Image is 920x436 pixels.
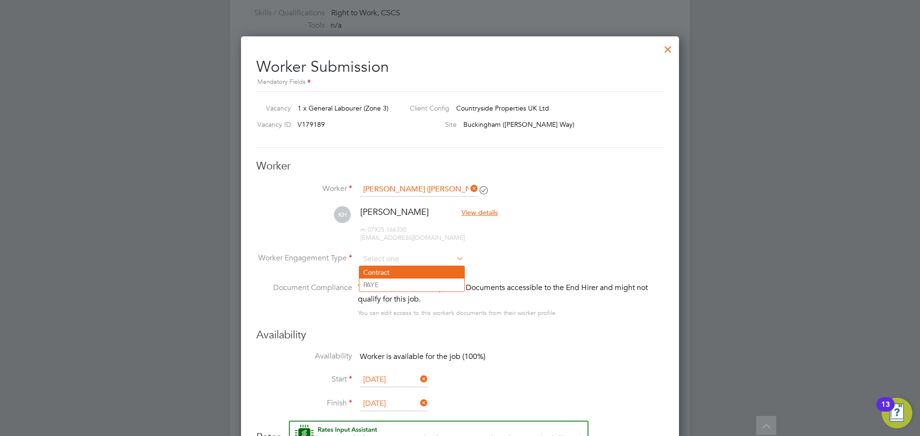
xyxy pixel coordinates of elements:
span: Worker is available for the job (100%) [360,352,485,361]
input: Search for... [360,182,478,197]
label: Start [256,374,352,384]
span: View details [461,208,498,217]
span: [EMAIL_ADDRESS][DOMAIN_NAME] [360,234,465,242]
span: 07925 166330 [360,225,406,234]
li: Contract [359,266,464,279]
label: Document Compliance [256,282,352,317]
input: Select one [360,252,464,267]
div: You can edit access to this worker’s documents from their worker profile. [358,307,557,319]
label: Client Config [402,104,449,112]
label: Worker [256,184,352,194]
span: [PERSON_NAME] [360,206,429,217]
div: 13 [881,404,890,417]
span: 1 x General Labourer (Zone 3) [298,104,389,112]
span: Countryside Properties UK Ltd [456,104,549,112]
label: Site [402,120,457,129]
h3: Availability [256,328,664,342]
label: Availability [256,351,352,361]
span: KH [334,206,351,223]
label: Worker Engagement Type [256,253,352,263]
input: Select one [360,397,428,411]
h3: Worker [256,159,664,173]
label: Finish [256,398,352,408]
h2: Worker Submission [256,50,664,88]
label: Vacancy [253,104,291,112]
label: Vacancy ID [253,120,291,129]
li: PAYE [359,279,464,291]
span: V179189 [298,120,325,129]
div: This worker has no Compliance Documents accessible to the End Hirer and might not qualify for thi... [358,282,664,305]
div: Mandatory Fields [256,77,664,88]
span: m: [360,225,368,234]
input: Select one [360,373,428,387]
button: Open Resource Center, 13 new notifications [882,398,912,428]
span: Buckingham ([PERSON_NAME] Way) [463,120,575,129]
